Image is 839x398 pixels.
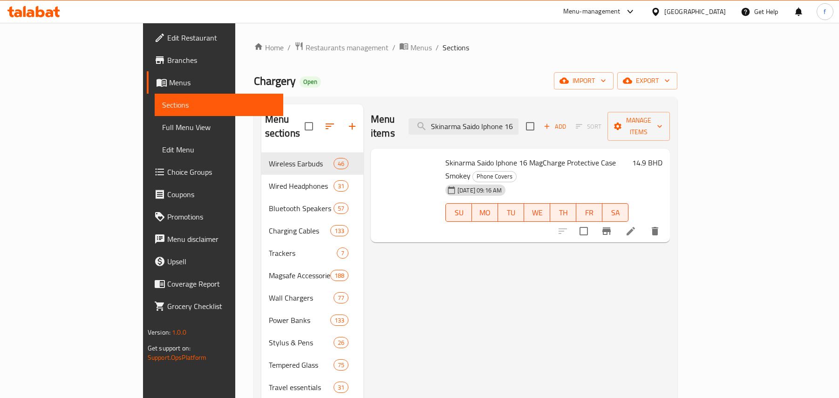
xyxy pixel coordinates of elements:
button: export [617,72,677,89]
a: Upsell [147,250,283,273]
span: f [824,7,826,17]
span: Tempered Glass [269,359,334,371]
span: Restaurants management [306,42,389,53]
span: Sections [443,42,469,53]
span: Sort sections [319,115,341,137]
a: Restaurants management [294,41,389,54]
span: Select section [520,117,540,136]
span: Wall Chargers [269,292,334,303]
span: Add [542,121,567,132]
button: TU [498,203,524,222]
div: Menu-management [563,6,621,17]
span: Wired Headphones [269,180,334,192]
span: Select section first [570,119,607,134]
span: Magsafe Accessories [269,270,330,281]
span: Bluetooth Speakers [269,203,334,214]
div: Phone Covers [472,171,517,182]
span: Coverage Report [167,278,276,289]
span: 7 [337,249,348,258]
input: search [409,118,518,135]
span: Version: [148,326,171,338]
span: 31 [334,182,348,191]
span: Edit Menu [162,144,276,155]
div: items [334,337,348,348]
a: Full Menu View [155,116,283,138]
button: SA [602,203,628,222]
button: delete [644,220,666,242]
div: items [337,247,348,259]
span: SA [606,206,625,220]
div: Wireless Earbuds46 [261,152,363,175]
button: Add section [341,115,363,137]
span: Menus [169,77,276,88]
span: Get support on: [148,342,191,354]
div: Power Banks133 [261,309,363,331]
span: 133 [331,226,348,235]
span: 31 [334,383,348,392]
div: items [334,382,348,393]
div: Open [300,76,321,88]
span: 26 [334,338,348,347]
span: Select all sections [299,117,319,136]
span: 133 [331,316,348,325]
a: Coverage Report [147,273,283,295]
div: Magsafe Accessories188 [261,264,363,287]
span: Coupons [167,189,276,200]
span: 75 [334,361,348,370]
span: Trackers [269,247,337,259]
a: Branches [147,49,283,71]
a: Sections [155,94,283,116]
span: TH [554,206,573,220]
span: Manage items [615,115,662,138]
div: items [334,292,348,303]
div: Wired Headphones31 [261,175,363,197]
span: Menu disclaimer [167,233,276,245]
a: Menus [147,71,283,94]
a: Grocery Checklist [147,295,283,317]
h2: Menu sections [265,112,305,140]
span: [DATE] 09:16 AM [454,186,505,195]
a: Menu disclaimer [147,228,283,250]
span: 188 [331,271,348,280]
span: Charging Cables [269,225,330,236]
div: Bluetooth Speakers57 [261,197,363,220]
span: Sections [162,99,276,110]
span: 77 [334,294,348,302]
span: Stylus & Pens [269,337,334,348]
button: WE [524,203,550,222]
span: export [625,75,670,87]
span: Add item [540,119,570,134]
span: import [561,75,606,87]
span: Full Menu View [162,122,276,133]
span: TU [502,206,520,220]
button: MO [472,203,498,222]
span: MO [476,206,494,220]
a: Edit Restaurant [147,27,283,49]
a: Menus [399,41,432,54]
span: 1.0.0 [172,326,186,338]
div: Trackers7 [261,242,363,264]
a: Promotions [147,206,283,228]
button: Branch-specific-item [595,220,618,242]
div: items [330,225,348,236]
h6: 14.9 BHD [632,156,662,169]
span: Wireless Earbuds [269,158,334,169]
span: Edit Restaurant [167,32,276,43]
div: items [330,315,348,326]
a: Choice Groups [147,161,283,183]
button: Add [540,119,570,134]
span: FR [580,206,599,220]
span: Power Banks [269,315,330,326]
button: SU [445,203,472,222]
li: / [287,42,291,53]
li: / [436,42,439,53]
button: TH [550,203,576,222]
span: Select to update [574,221,593,241]
span: Choice Groups [167,166,276,178]
span: Promotions [167,211,276,222]
a: Coupons [147,183,283,206]
button: Manage items [607,112,670,141]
